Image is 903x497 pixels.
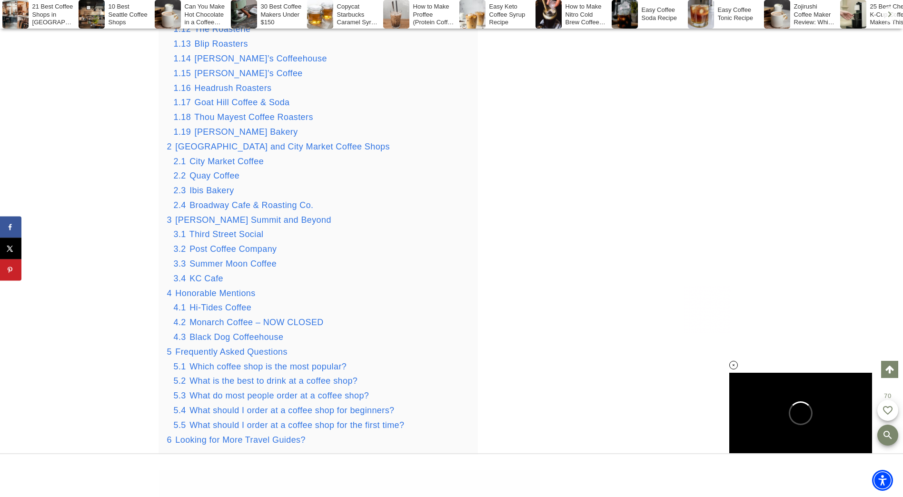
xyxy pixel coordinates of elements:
[195,83,272,93] span: Headrush Roasters
[174,200,186,210] span: 2.4
[174,186,234,195] a: 2.3 Ibis Bakery
[189,318,324,327] span: Monarch Coffee – NOW CLOSED
[174,362,186,371] span: 5.1
[189,303,251,312] span: Hi-Tides Coffee
[175,142,390,151] span: [GEOGRAPHIC_DATA] and City Market Coffee Shops
[174,54,191,63] span: 1.14
[102,107,133,112] span: Learn More
[175,288,255,298] span: Honorable Mentions
[189,171,239,180] span: Quay Coffee
[174,244,186,254] span: 3.2
[174,98,191,107] span: 1.17
[174,332,186,342] span: 4.3
[175,347,288,357] span: Frequently Asked Questions
[174,157,186,166] span: 2.1
[174,376,186,386] span: 5.2
[174,318,186,327] span: 4.2
[174,244,277,254] a: 3.2 Post Coffee Company
[189,186,234,195] span: Ibis Bakery
[189,229,264,239] span: Third Street Social
[174,39,248,49] a: 1.13 Blip Roasters
[167,288,256,298] a: 4 Honorable Mentions
[174,362,347,371] a: 5.1 Which coffee shop is the most popular?
[167,142,390,151] a: 2 [GEOGRAPHIC_DATA] and City Market Coffee Shops
[881,361,898,378] a: Scroll to top
[167,215,331,225] a: 3 [PERSON_NAME] Summit and Beyond
[174,274,223,283] a: 3.4 KC Cafe
[189,406,394,415] span: What should I order at a coffee shop for beginners?
[189,391,369,400] span: What do most people order at a coffee shop?
[189,157,264,166] span: City Market Coffee
[174,24,251,34] a: 1.12 The Roasterie
[174,229,264,239] a: 3.1 Third Street Social
[174,376,358,386] a: 5.2 What is the best to drink at a coffee shop?
[174,24,191,34] span: 1.12
[195,54,327,63] span: [PERSON_NAME]’s Coffeehouse
[167,347,288,357] a: 5 Frequently Asked Questions
[174,318,324,327] a: 4.2 Monarch Coffee – NOW CLOSED
[174,83,191,93] span: 1.16
[189,244,277,254] span: Post Coffee Company
[174,157,264,166] a: 2.1 City Market Coffee
[174,406,186,415] span: 5.4
[174,112,191,122] span: 1.18
[174,420,405,430] a: 5.5 What should I order at a coffee shop for the first time?
[174,259,277,268] a: 3.3 Summer Moon Coffee
[278,454,625,497] iframe: Advertisement
[175,215,331,225] span: [PERSON_NAME] Summit and Beyond
[174,112,313,122] a: 1.18 Thou Mayest Coffee Roasters
[174,171,186,180] span: 2.2
[16,110,52,115] span: [PERSON_NAME]
[189,332,283,342] span: Black Dog Coffeehouse
[174,229,186,239] span: 3.1
[195,127,298,137] span: [PERSON_NAME] Bakery
[174,420,186,430] span: 5.5
[174,127,298,137] a: 1.19 [PERSON_NAME] Bakery
[174,406,395,415] a: 5.4 What should I order at a coffee shop for beginners?
[4,110,15,115] span: Ad by
[174,274,186,283] span: 3.4
[189,362,347,371] span: Which coffee shop is the most popular?
[195,98,290,107] span: Goat Hill Coffee & Soda
[167,435,306,445] a: 6 Looking for More Travel Guides?
[174,54,327,63] a: 1.14 [PERSON_NAME]’s Coffeehouse
[174,186,186,195] span: 2.3
[4,68,139,89] span: Make a tail wag every day! Train to become a veterinary technician with Penn Foster.
[174,69,191,78] span: 1.15
[189,259,277,268] span: Summer Moon Coffee
[195,69,303,78] span: [PERSON_NAME]’s Coffee
[189,274,223,283] span: KC Cafe
[872,470,893,491] div: Accessibility Menu
[174,332,284,342] a: 4.3 Black Dog Coffeehouse
[175,435,306,445] span: Looking for More Travel Guides?
[189,376,357,386] span: What is the best to drink at a coffee shop?
[174,127,191,137] span: 1.19
[174,171,240,180] a: 2.2 Quay Coffee
[167,435,172,445] span: 6
[174,303,252,312] a: 4.1 Hi-Tides Coffee
[167,142,172,151] span: 2
[4,93,139,104] span: Train toward becoming a veterinary technician, pet groomer, and other rewarding animal care caree...
[174,69,303,78] a: 1.15 [PERSON_NAME]’s Coffee
[588,48,731,333] iframe: Advertisement
[167,347,172,357] span: 5
[189,420,404,430] span: What should I order at a coffee shop for the first time?
[194,112,313,122] span: Thou Mayest Coffee Roasters
[167,215,172,225] span: 3
[194,24,250,34] span: The Roasterie
[174,200,314,210] a: 2.4 Broadway Cafe & Roasting Co.
[174,39,191,49] span: 1.13
[174,98,290,107] a: 1.17 Goat Hill Coffee & Soda
[174,83,272,93] a: 1.16 Headrush Roasters
[174,391,369,400] a: 5.3 What do most people order at a coffee shop?
[167,288,172,298] span: 4
[189,200,313,210] span: Broadway Cafe & Roasting Co.
[174,391,186,400] span: 5.3
[195,39,248,49] span: Blip Roasters
[174,303,186,312] span: 4.1
[174,259,186,268] span: 3.3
